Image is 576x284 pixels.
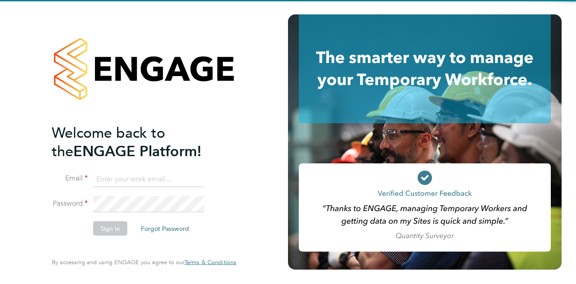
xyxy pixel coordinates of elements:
span: Welcome back to the [52,124,165,160]
input: Enter your work email... [93,171,204,187]
button: Sign In [93,221,127,236]
label: Email [52,174,88,183]
a: Terms & Conditions [184,259,236,266]
h2: ENGAGE Platform! [52,123,227,160]
label: Password [52,199,88,208]
button: Forgot Password [134,221,196,236]
span: Terms & Conditions [184,258,236,266]
span: By accessing and using ENGAGE you agree to our [52,258,236,266]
